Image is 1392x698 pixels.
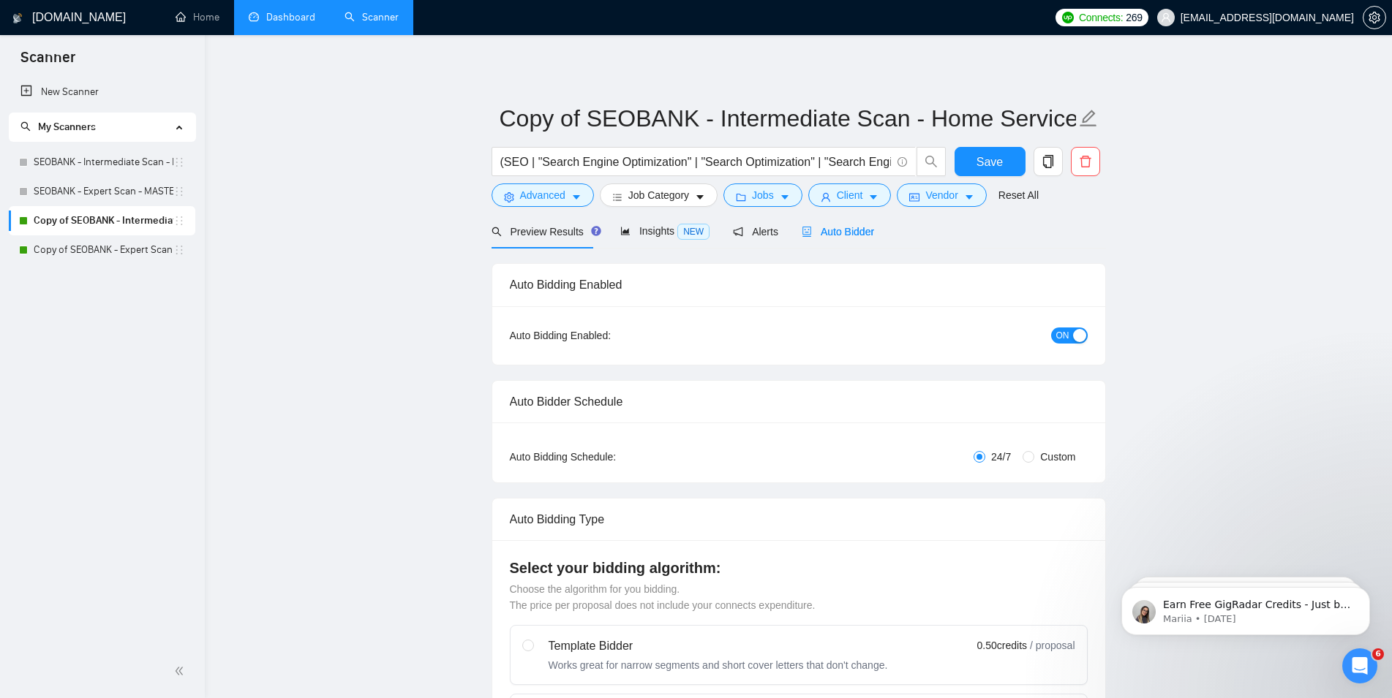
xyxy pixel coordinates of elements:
[1056,327,1069,344] span: ON
[34,177,173,206] a: SEOBANK - Expert Scan - MASTER
[510,583,816,611] span: Choose the algorithm for you bidding. The price per proposal does not include your connects expen...
[909,191,919,202] span: idcard
[600,183,718,207] button: barsJob Categorycaret-down
[964,191,974,202] span: caret-down
[249,11,315,23] a: dashboardDashboard
[510,264,1088,306] div: Auto Bidding Enabled
[20,121,31,132] span: search
[695,191,705,202] span: caret-down
[733,227,743,237] span: notification
[510,327,702,344] div: Auto Bidding Enabled:
[837,187,863,203] span: Client
[917,147,946,176] button: search
[1363,12,1385,23] span: setting
[9,235,195,265] li: Copy of SEOBANK - Expert Scan - Professional Services
[38,121,96,133] span: My Scanners
[500,153,891,171] input: Search Freelance Jobs...
[492,227,502,237] span: search
[808,183,892,207] button: userClientcaret-down
[1071,147,1100,176] button: delete
[628,187,689,203] span: Job Category
[1034,147,1063,176] button: copy
[20,121,96,133] span: My Scanners
[549,658,888,672] div: Works great for narrow segments and short cover letters that don't change.
[174,664,189,678] span: double-left
[1161,12,1171,23] span: user
[1079,10,1123,26] span: Connects:
[1030,638,1075,653] span: / proposal
[977,637,1027,653] span: 0.50 credits
[9,177,195,206] li: SEOBANK - Expert Scan - MASTER
[590,224,603,238] div: Tooltip anchor
[510,498,1088,540] div: Auto Bidding Type
[1126,10,1142,26] span: 269
[985,449,1017,465] span: 24/7
[504,191,514,202] span: setting
[520,187,565,203] span: Advanced
[733,226,778,238] span: Alerts
[977,153,1003,171] span: Save
[780,191,790,202] span: caret-down
[1079,109,1098,128] span: edit
[12,7,23,30] img: logo
[173,215,185,227] span: holder
[9,148,195,177] li: SEOBANK - Intermediate Scan - MASTER
[510,449,702,465] div: Auto Bidding Schedule:
[173,156,185,168] span: holder
[1072,155,1099,168] span: delete
[620,225,710,237] span: Insights
[868,191,879,202] span: caret-down
[1342,648,1377,683] iframe: Intercom live chat
[176,11,219,23] a: homeHome
[1034,155,1062,168] span: copy
[173,244,185,256] span: holder
[1372,648,1384,660] span: 6
[9,206,195,235] li: Copy of SEOBANK - Intermediate Scan - Home Services
[510,381,1088,422] div: Auto Bidder Schedule
[925,187,958,203] span: Vendor
[173,186,185,197] span: holder
[1062,12,1074,23] img: upwork-logo.png
[549,637,888,655] div: Template Bidder
[677,224,710,240] span: NEW
[802,226,874,238] span: Auto Bidder
[736,191,746,202] span: folder
[612,191,622,202] span: bars
[34,235,173,265] a: Copy of SEOBANK - Expert Scan - Professional Services
[510,558,1088,578] h4: Select your bidding algorithm:
[998,187,1039,203] a: Reset All
[492,226,597,238] span: Preview Results
[897,183,986,207] button: idcardVendorcaret-down
[723,183,802,207] button: folderJobscaret-down
[955,147,1026,176] button: Save
[492,183,594,207] button: settingAdvancedcaret-down
[752,187,774,203] span: Jobs
[9,47,87,77] span: Scanner
[345,11,399,23] a: searchScanner
[1363,12,1386,23] a: setting
[34,148,173,177] a: SEOBANK - Intermediate Scan - MASTER
[9,77,195,107] li: New Scanner
[1099,556,1392,659] iframe: Intercom notifications message
[802,227,812,237] span: robot
[620,226,631,236] span: area-chart
[1363,6,1386,29] button: setting
[500,100,1076,137] input: Scanner name...
[571,191,582,202] span: caret-down
[20,77,184,107] a: New Scanner
[917,155,945,168] span: search
[898,157,907,167] span: info-circle
[34,206,173,235] a: Copy of SEOBANK - Intermediate Scan - Home Services
[1034,449,1081,465] span: Custom
[821,191,831,202] span: user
